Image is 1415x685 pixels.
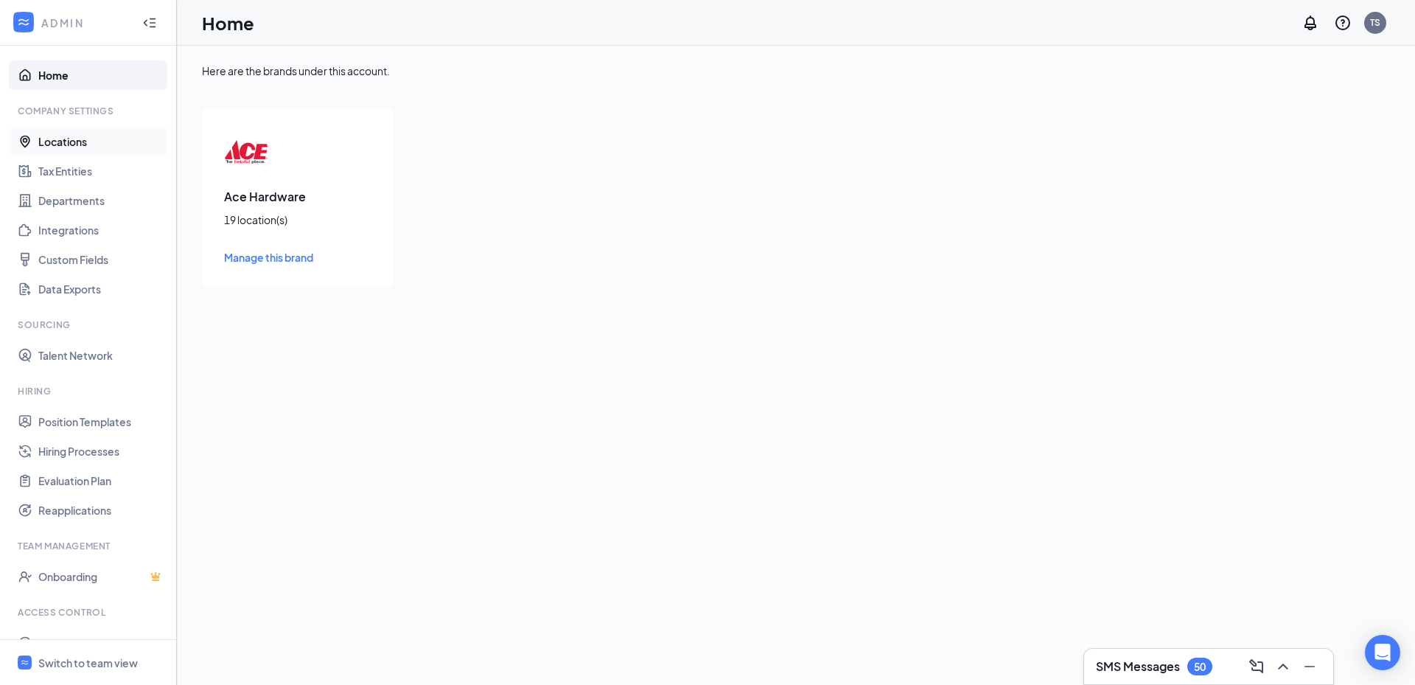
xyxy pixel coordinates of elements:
[1365,635,1400,670] div: Open Intercom Messenger
[38,156,164,186] a: Tax Entities
[38,496,164,525] a: Reapplications
[38,437,164,466] a: Hiring Processes
[224,212,371,227] div: 19 location(s)
[1370,16,1380,29] div: TS
[1096,658,1180,675] h3: SMS Messages
[18,105,161,117] div: Company Settings
[18,319,161,331] div: Sourcing
[38,245,164,274] a: Custom Fields
[224,189,371,205] h3: Ace Hardware
[18,385,161,397] div: Hiring
[20,658,29,667] svg: WorkstreamLogo
[38,341,164,370] a: Talent Network
[1248,658,1265,675] svg: ComposeMessage
[38,562,164,591] a: OnboardingCrown
[202,10,254,35] h1: Home
[1302,14,1319,32] svg: Notifications
[38,466,164,496] a: Evaluation Plan
[16,15,31,29] svg: WorkstreamLogo
[18,540,161,552] div: Team Management
[41,15,129,30] div: ADMIN
[142,15,157,30] svg: Collapse
[38,656,138,670] div: Switch to team view
[1245,655,1268,678] button: ComposeMessage
[202,63,1390,78] div: Here are the brands under this account.
[1298,655,1321,678] button: Minimize
[1334,14,1352,32] svg: QuestionInfo
[224,130,268,174] img: Ace Hardware logo
[38,274,164,304] a: Data Exports
[38,60,164,90] a: Home
[38,215,164,245] a: Integrations
[224,249,371,265] a: Manage this brand
[1274,658,1292,675] svg: ChevronUp
[38,127,164,156] a: Locations
[18,606,161,619] div: Access control
[1301,658,1318,675] svg: Minimize
[1271,655,1295,678] button: ChevronUp
[224,251,313,264] span: Manage this brand
[1194,661,1206,673] div: 50
[38,186,164,215] a: Departments
[38,628,164,658] a: Users
[38,407,164,437] a: Position Templates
